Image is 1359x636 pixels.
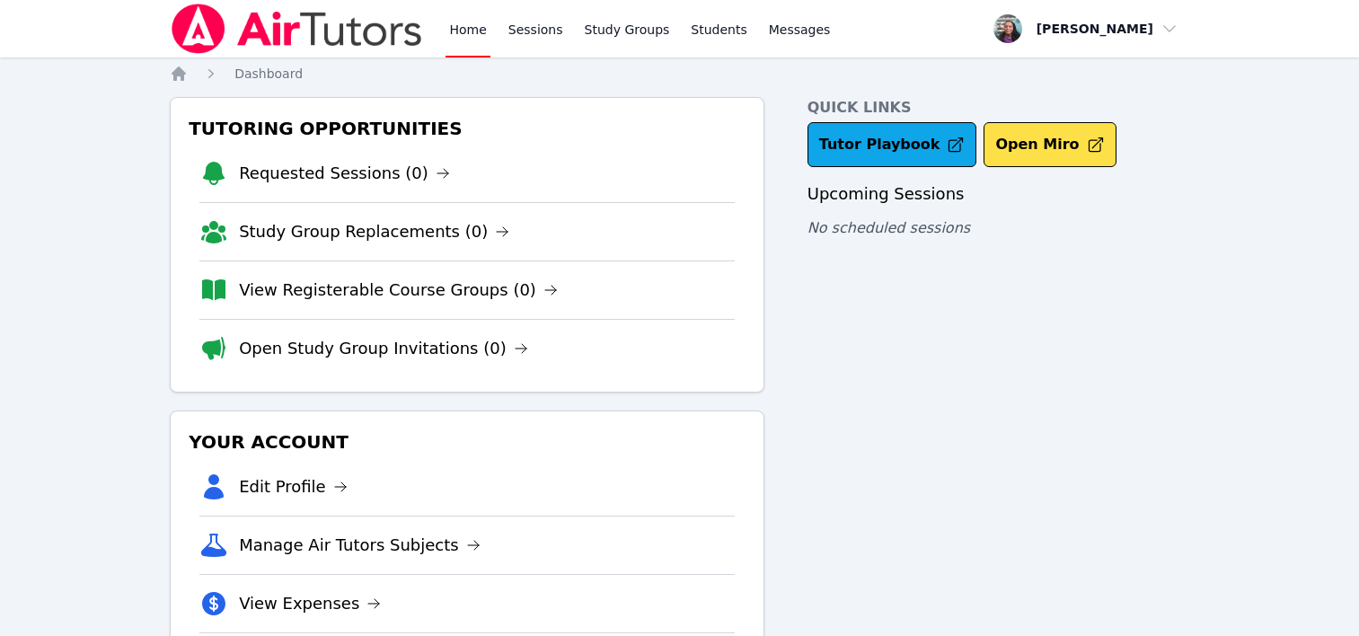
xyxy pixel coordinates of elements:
[239,474,348,499] a: Edit Profile
[807,122,977,167] a: Tutor Playbook
[807,181,1189,207] h3: Upcoming Sessions
[239,161,450,186] a: Requested Sessions (0)
[239,278,558,303] a: View Registerable Course Groups (0)
[185,112,749,145] h3: Tutoring Opportunities
[984,122,1116,167] button: Open Miro
[239,336,528,361] a: Open Study Group Invitations (0)
[769,21,831,39] span: Messages
[170,4,424,54] img: Air Tutors
[239,591,381,616] a: View Expenses
[239,219,509,244] a: Study Group Replacements (0)
[185,426,749,458] h3: Your Account
[170,65,1189,83] nav: Breadcrumb
[234,65,303,83] a: Dashboard
[807,219,970,236] span: No scheduled sessions
[234,66,303,81] span: Dashboard
[807,97,1189,119] h4: Quick Links
[239,533,481,558] a: Manage Air Tutors Subjects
